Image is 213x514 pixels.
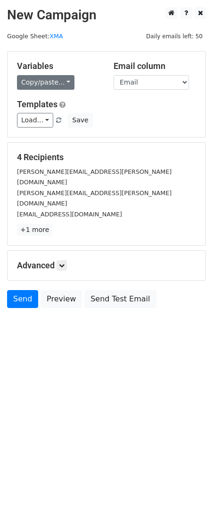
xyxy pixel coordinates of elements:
[17,189,172,207] small: [PERSON_NAME][EMAIL_ADDRESS][PERSON_NAME][DOMAIN_NAME]
[7,33,63,40] small: Google Sheet:
[41,290,82,308] a: Preview
[17,61,99,71] h5: Variables
[17,113,53,128] a: Load...
[17,211,122,218] small: [EMAIL_ADDRESS][DOMAIN_NAME]
[17,99,57,109] a: Templates
[17,168,172,186] small: [PERSON_NAME][EMAIL_ADDRESS][PERSON_NAME][DOMAIN_NAME]
[17,75,74,90] a: Copy/paste...
[17,152,196,163] h5: 4 Recipients
[49,33,63,40] a: XMA
[68,113,92,128] button: Save
[114,61,196,71] h5: Email column
[84,290,156,308] a: Send Test Email
[7,290,38,308] a: Send
[7,7,206,23] h2: New Campaign
[166,469,213,514] iframe: Chat Widget
[143,33,206,40] a: Daily emails left: 50
[17,224,52,236] a: +1 more
[143,31,206,42] span: Daily emails left: 50
[17,260,196,271] h5: Advanced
